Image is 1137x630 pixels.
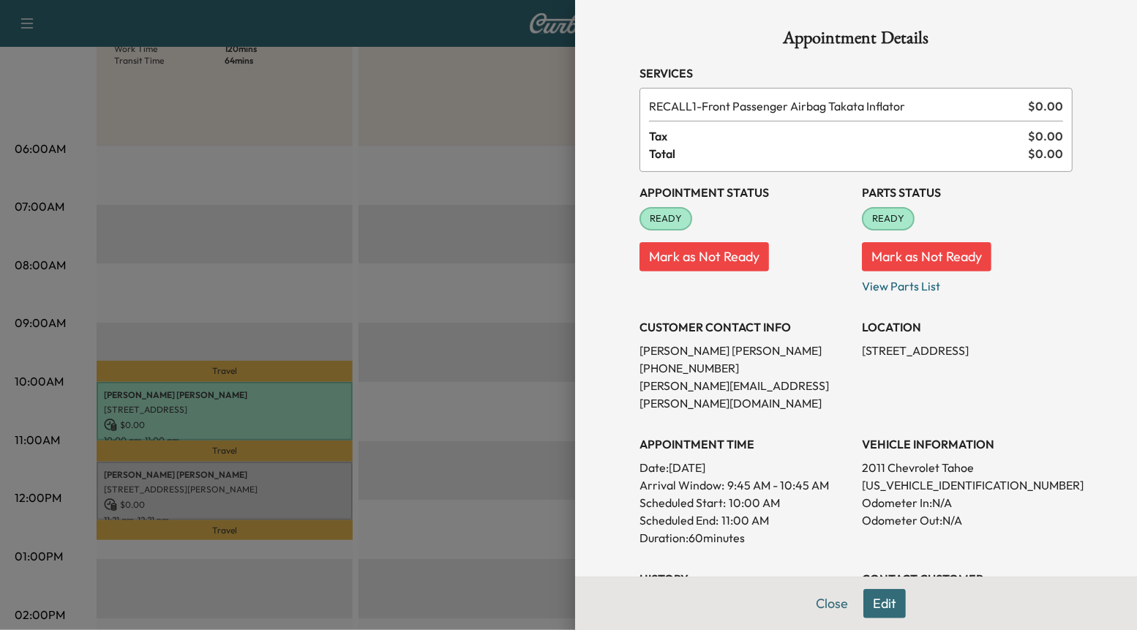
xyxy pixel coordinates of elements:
[1028,97,1063,115] span: $ 0.00
[862,242,991,271] button: Mark as Not Ready
[639,476,850,494] p: Arrival Window:
[862,435,1073,453] h3: VEHICLE INFORMATION
[862,184,1073,201] h3: Parts Status
[639,377,850,412] p: [PERSON_NAME][EMAIL_ADDRESS][PERSON_NAME][DOMAIN_NAME]
[862,511,1073,529] p: Odometer Out: N/A
[727,476,829,494] span: 9:45 AM - 10:45 AM
[1028,127,1063,145] span: $ 0.00
[639,64,1073,82] h3: Services
[639,184,850,201] h3: Appointment Status
[639,435,850,453] h3: APPOINTMENT TIME
[649,145,1028,162] span: Total
[862,476,1073,494] p: [US_VEHICLE_IDENTIFICATION_NUMBER]
[639,242,769,271] button: Mark as Not Ready
[649,127,1028,145] span: Tax
[641,211,691,226] span: READY
[863,589,906,618] button: Edit
[639,459,850,476] p: Date: [DATE]
[862,570,1073,588] h3: CONTACT CUSTOMER
[639,318,850,336] h3: CUSTOMER CONTACT INFO
[639,494,726,511] p: Scheduled Start:
[649,97,1022,115] span: Front Passenger Airbag Takata Inflator
[639,29,1073,53] h1: Appointment Details
[862,494,1073,511] p: Odometer In: N/A
[639,359,850,377] p: [PHONE_NUMBER]
[1028,145,1063,162] span: $ 0.00
[721,511,769,529] p: 11:00 AM
[862,459,1073,476] p: 2011 Chevrolet Tahoe
[862,342,1073,359] p: [STREET_ADDRESS]
[639,529,850,547] p: Duration: 60 minutes
[729,494,780,511] p: 10:00 AM
[639,570,850,588] h3: History
[806,589,858,618] button: Close
[862,271,1073,295] p: View Parts List
[639,511,718,529] p: Scheduled End:
[863,211,913,226] span: READY
[639,342,850,359] p: [PERSON_NAME] [PERSON_NAME]
[862,318,1073,336] h3: LOCATION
